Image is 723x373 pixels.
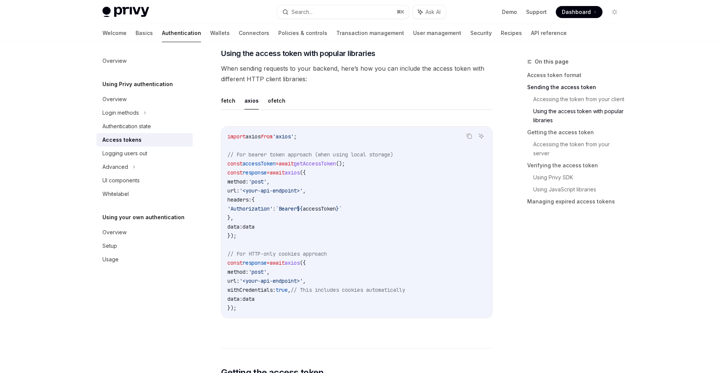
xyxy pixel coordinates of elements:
a: Wallets [210,24,230,42]
span: await [270,259,285,266]
div: Login methods [102,108,139,117]
button: ofetch [268,92,285,109]
a: Using JavaScript libraries [533,183,627,196]
span: 'Authorization' [227,205,273,212]
span: }); [227,232,236,239]
span: ${ [297,205,303,212]
a: Whitelabel [96,187,193,201]
button: axios [244,92,259,109]
button: fetch [221,92,235,109]
span: = [267,259,270,266]
span: response [243,169,267,176]
a: Getting the access token [527,126,627,138]
div: Whitelabel [102,190,129,199]
span: ({ [300,169,306,176]
span: withCredentials: [227,287,276,293]
span: , [288,287,291,293]
span: '<your-api-endpoint>' [239,187,303,194]
a: Dashboard [556,6,602,18]
a: Authentication [162,24,201,42]
div: Overview [102,228,127,237]
a: Security [470,24,492,42]
button: Ask AI [413,5,446,19]
span: import [227,133,246,140]
span: Ask AI [426,8,441,16]
a: Usage [96,253,193,266]
div: Logging users out [102,149,147,158]
button: Search...⌘K [277,5,409,19]
span: , [267,178,270,185]
a: Using the access token with popular libraries [533,105,627,126]
a: Recipes [501,24,522,42]
h5: Using Privy authentication [102,80,173,89]
button: Toggle dark mode [609,6,621,18]
span: 'post' [249,178,267,185]
button: Copy the contents from the code block [464,131,474,141]
img: light logo [102,7,149,17]
span: , [267,268,270,275]
a: Accessing the token from your client [533,93,627,105]
span: ` [339,205,342,212]
span: accessToken [243,160,276,167]
a: Verifying the access token [527,159,627,171]
span: data [243,296,255,302]
span: axios [285,169,300,176]
a: User management [413,24,461,42]
span: axios [246,133,261,140]
span: axios [285,259,300,266]
span: 'post' [249,268,267,275]
span: await [270,169,285,176]
span: 'axios' [273,133,294,140]
button: Ask AI [476,131,486,141]
span: // For HTTP-only cookies approach [227,250,327,257]
a: Sending the access token [527,81,627,93]
span: const [227,169,243,176]
span: const [227,160,243,167]
span: ⌘ K [397,9,404,15]
span: (); [336,160,345,167]
span: }, [227,214,233,221]
span: { [252,196,255,203]
div: Access tokens [102,135,142,144]
span: } [336,205,339,212]
span: headers: [227,196,252,203]
span: : [273,205,276,212]
span: ({ [300,259,306,266]
span: , [303,187,306,194]
span: On this page [535,57,569,66]
a: Managing expired access tokens [527,196,627,208]
span: = [276,160,279,167]
span: data [243,223,255,230]
span: url: [227,277,239,284]
div: Search... [291,8,313,17]
span: data: [227,223,243,230]
span: const [227,259,243,266]
span: await [279,160,294,167]
span: '<your-api-endpoint>' [239,277,303,284]
div: Advanced [102,162,128,171]
a: Overview [96,226,193,239]
a: API reference [531,24,567,42]
span: = [267,169,270,176]
span: getAccessToken [294,160,336,167]
span: Dashboard [562,8,591,16]
a: Policies & controls [278,24,327,42]
span: }); [227,305,236,311]
a: Overview [96,54,193,68]
span: method: [227,178,249,185]
span: // For bearer token approach (when using local storage) [227,151,393,158]
span: When sending requests to your backend, here’s how you can include the access token with different... [221,63,493,84]
span: data: [227,296,243,302]
h5: Using your own authentication [102,213,185,222]
a: Demo [502,8,517,16]
a: Access tokens [96,133,193,147]
div: Usage [102,255,119,264]
a: Accessing the token from your server [533,138,627,159]
span: true [276,287,288,293]
span: method: [227,268,249,275]
div: Overview [102,95,127,104]
a: Setup [96,239,193,253]
a: Authentication state [96,120,193,133]
span: from [261,133,273,140]
div: UI components [102,176,140,185]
